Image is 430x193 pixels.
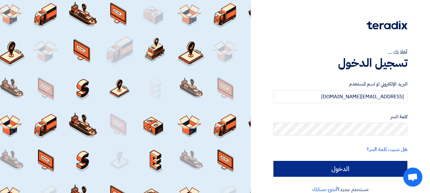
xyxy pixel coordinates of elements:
[403,168,422,187] div: Open chat
[273,90,407,103] input: أدخل بريد العمل الإلكتروني او اسم المستخدم الخاص بك ...
[273,48,407,56] div: أهلا بك ...
[273,113,407,121] label: كلمة السر
[273,161,407,177] input: الدخول
[273,80,407,88] label: البريد الإلكتروني او اسم المستخدم
[367,146,407,153] a: هل نسيت كلمة السر؟
[367,21,407,30] img: Teradix logo
[273,56,407,70] h1: تسجيل الدخول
